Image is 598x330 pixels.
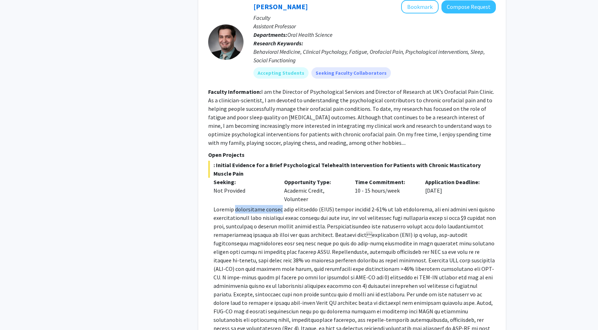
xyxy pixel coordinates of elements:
p: Application Deadline: [425,178,485,186]
a: [PERSON_NAME] [253,2,308,11]
b: Departments: [253,31,287,38]
p: Seeking: [213,178,274,186]
div: [DATE] [420,178,491,203]
div: Academic Credit, Volunteer [279,178,350,203]
mat-chip: Seeking Faculty Collaborators [311,67,391,79]
p: Time Commitment: [355,178,415,186]
span: Oral Health Science [287,31,333,38]
button: Compose Request to Ian Boggero [441,0,496,13]
b: Research Keywords: [253,40,303,47]
div: Behavioral Medicine, Clinical Psychology, Fatigue, Orofacial Pain, Psychological interventions, S... [253,47,496,64]
p: Faculty [253,13,496,22]
span: : Initial Evidence for a Brief Psychological Telehealth Intervention for Patients with Chronic Ma... [208,161,496,178]
iframe: Chat [5,298,30,325]
p: Open Projects [208,150,496,159]
div: Not Provided [213,186,274,195]
div: 10 - 15 hours/week [350,178,420,203]
p: Assistant Professor [253,22,496,30]
mat-chip: Accepting Students [253,67,309,79]
p: Opportunity Type: [284,178,344,186]
b: Faculty Information: [208,88,261,95]
fg-read-more: I am the Director of Psychological Services and Director of Research at UK’s Orofacial Pain Clini... [208,88,494,146]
